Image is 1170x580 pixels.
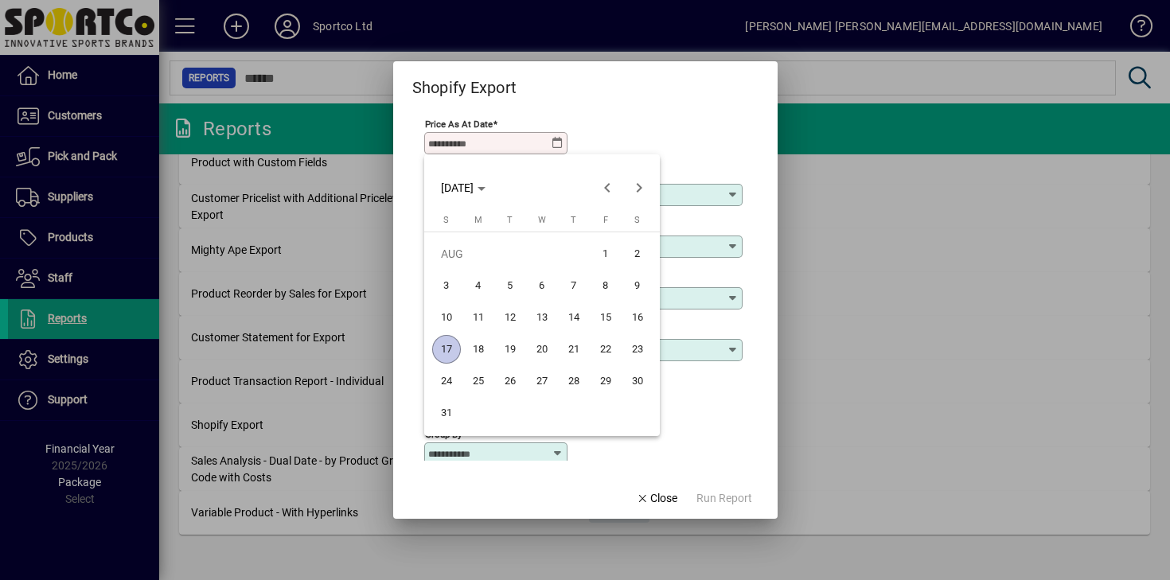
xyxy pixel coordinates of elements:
span: S [634,215,640,225]
span: 6 [528,271,556,300]
button: Mon Aug 18 2025 [462,333,494,365]
span: 14 [560,303,588,332]
span: F [603,215,608,225]
span: 13 [528,303,556,332]
span: 26 [496,367,525,395]
span: 25 [464,367,493,395]
span: 21 [560,335,588,364]
button: Thu Aug 28 2025 [558,365,590,397]
span: 20 [528,335,556,364]
span: 8 [591,271,620,300]
span: 7 [560,271,588,300]
span: 12 [496,303,525,332]
button: Fri Aug 22 2025 [590,333,622,365]
button: Sun Aug 17 2025 [431,333,462,365]
button: Previous month [591,172,623,204]
button: Tue Aug 26 2025 [494,365,526,397]
button: Fri Aug 15 2025 [590,302,622,333]
button: Sat Aug 02 2025 [622,238,653,270]
span: 3 [432,271,461,300]
span: 30 [623,367,652,395]
span: 29 [591,367,620,395]
button: Sun Aug 24 2025 [431,365,462,397]
span: 22 [591,335,620,364]
button: Mon Aug 04 2025 [462,270,494,302]
button: Sat Aug 09 2025 [622,270,653,302]
span: 9 [623,271,652,300]
span: 16 [623,303,652,332]
button: Choose month and year [435,173,492,202]
span: M [474,215,482,225]
span: 2 [623,239,652,268]
button: Thu Aug 07 2025 [558,270,590,302]
button: Tue Aug 19 2025 [494,333,526,365]
span: 10 [432,303,461,332]
button: Wed Aug 13 2025 [526,302,558,333]
button: Mon Aug 25 2025 [462,365,494,397]
span: 27 [528,367,556,395]
button: Tue Aug 05 2025 [494,270,526,302]
button: Wed Aug 27 2025 [526,365,558,397]
button: Wed Aug 06 2025 [526,270,558,302]
span: T [571,215,576,225]
button: Thu Aug 14 2025 [558,302,590,333]
span: 28 [560,367,588,395]
span: 24 [432,367,461,395]
button: Fri Aug 08 2025 [590,270,622,302]
span: 11 [464,303,493,332]
span: T [507,215,513,225]
span: 4 [464,271,493,300]
button: Sun Aug 10 2025 [431,302,462,333]
span: S [443,215,449,225]
button: Sun Aug 03 2025 [431,270,462,302]
button: Sun Aug 31 2025 [431,397,462,429]
button: Mon Aug 11 2025 [462,302,494,333]
span: 15 [591,303,620,332]
td: AUG [431,238,590,270]
button: Sat Aug 23 2025 [622,333,653,365]
button: Sat Aug 30 2025 [622,365,653,397]
span: 31 [432,399,461,427]
span: 17 [432,335,461,364]
span: [DATE] [441,181,474,194]
span: 23 [623,335,652,364]
button: Wed Aug 20 2025 [526,333,558,365]
span: 19 [496,335,525,364]
button: Tue Aug 12 2025 [494,302,526,333]
button: Thu Aug 21 2025 [558,333,590,365]
span: 5 [496,271,525,300]
button: Next month [623,172,655,204]
button: Sat Aug 16 2025 [622,302,653,333]
span: 18 [464,335,493,364]
span: 1 [591,239,620,268]
span: W [538,215,546,225]
button: Fri Aug 29 2025 [590,365,622,397]
button: Fri Aug 01 2025 [590,238,622,270]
